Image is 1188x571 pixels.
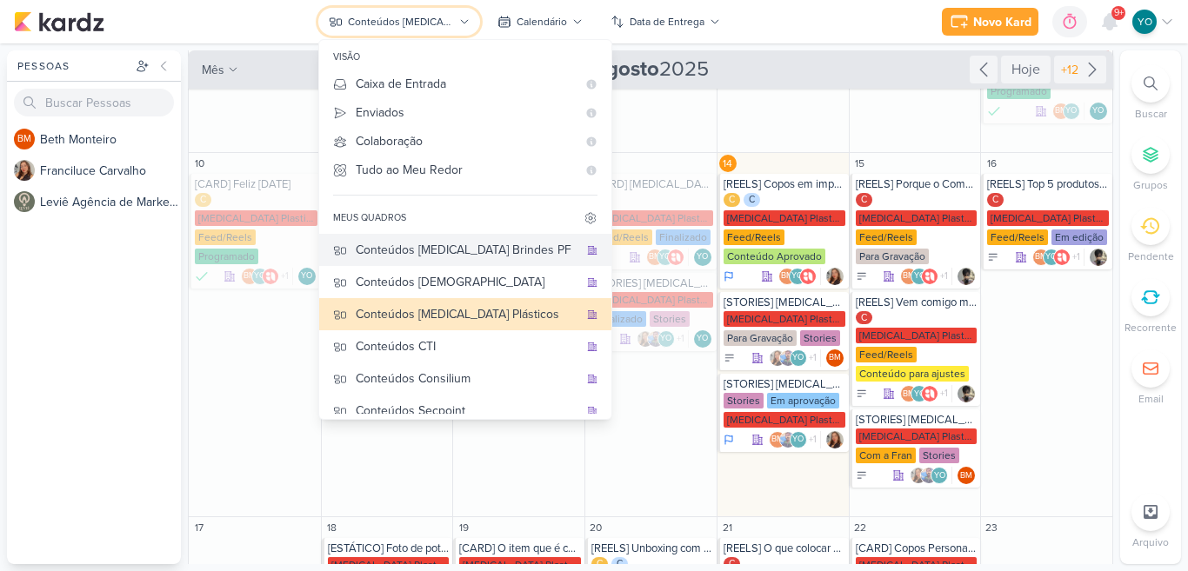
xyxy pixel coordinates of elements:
div: Finalizado [987,103,1001,120]
p: YO [792,435,804,444]
p: YO [1138,14,1152,30]
div: Conteúdos [MEDICAL_DATA] Plásticos [356,305,578,323]
div: Yasmin Oliveira [1063,103,1080,120]
div: Conteúdos Secpoint [356,402,578,420]
img: Franciluce Carvalho [637,330,654,348]
img: Arthur Branze [958,268,975,285]
div: C [744,193,760,207]
div: Responsável: Beth Monteiro [826,349,844,367]
p: BM [903,272,915,281]
div: Yasmin Oliveira [657,330,675,348]
div: Novo Kard [973,13,1031,31]
div: Feed/Reels [591,229,652,245]
div: Yasmin Oliveira [1043,249,1060,266]
img: Allegra Plásticos e Brindes Personalizados [799,268,817,285]
div: Responsável: Franciluce Carvalho [826,268,844,285]
div: Beth Monteiro [778,268,796,285]
img: Guilherme Savio [779,349,797,367]
div: [CARD] Allegra é presença confirmada no AgitAção [591,177,713,191]
div: [REELS] Copos em impressão 360° [724,177,845,191]
p: Buscar [1135,106,1167,122]
div: 15 [851,155,869,172]
img: Allegra Plásticos e Brindes Personalizados [667,249,684,266]
p: BM [244,272,256,281]
p: BM [771,435,784,444]
div: Pessoas [14,58,132,74]
div: quadro da organização [587,309,597,320]
p: Email [1138,391,1164,407]
span: +1 [938,387,948,401]
p: BM [781,272,793,281]
img: Arthur Branze [1090,249,1107,266]
div: Conteúdos [MEDICAL_DATA] Brindes PF [356,241,578,259]
div: Conteúdo Aprovado [724,249,825,264]
div: Beth Monteiro [900,385,918,402]
p: YO [697,253,708,262]
div: C [856,311,872,325]
div: Feed/Reels [724,229,784,245]
div: +12 [1058,61,1082,79]
img: Leviê Agência de Marketing Digital [14,191,35,212]
p: BM [1035,253,1047,262]
div: [CARD] O item que é cara da sua empresa [459,541,581,555]
div: Colaboradores: Beth Monteiro, Yasmin Oliveira, Allegra Plásticos e Brindes Personalizados, Arthur... [900,268,952,285]
img: Franciluce Carvalho [769,349,786,367]
div: Colaboradores: Beth Monteiro, Guilherme Savio, Yasmin Oliveira, Allegra Plásticos e Brindes Perso... [769,431,821,448]
div: quadro da organização [587,277,597,288]
p: BM [649,253,661,262]
span: 2025 [592,56,709,83]
div: Colaboradores: Beth Monteiro, Yasmin Oliveira, Allegra Plásticos e Brindes Personalizados [646,249,689,266]
div: C [987,193,1004,207]
div: 10 [190,155,208,172]
div: Beth Monteiro [1052,103,1070,120]
div: quadro da organização [587,245,597,256]
img: Allegra Plásticos e Brindes Personalizados [921,268,938,285]
button: Colaboração [319,127,611,156]
div: 16 [983,155,1000,172]
div: meus quadros [333,211,406,225]
div: Colaboradores: Franciluce Carvalho, Guilherme Savio, Yasmin Oliveira, Allegra Plásticos e Brindes... [769,349,821,367]
div: Beth Monteiro [826,349,844,367]
div: Feed/Reels [195,229,256,245]
p: YO [914,390,925,399]
button: Tudo ao Meu Redor [319,156,611,184]
span: +1 [279,269,289,283]
div: Yasmin Oliveira [790,349,807,367]
div: Responsável: Arthur Branze [958,385,975,402]
div: Colaboradores: Beth Monteiro, Yasmin Oliveira, Allegra Plásticos e Brindes Personalizados [778,268,821,285]
div: A Fazer [856,388,868,400]
div: Beth Monteiro [646,249,664,266]
button: Conteúdos [DEMOGRAPHIC_DATA] [319,266,611,298]
div: [MEDICAL_DATA] Plasticos PJ [724,210,845,226]
div: Yasmin Oliveira [251,268,269,285]
img: Franciluce Carvalho [910,467,927,484]
div: Hoje [1001,56,1051,83]
p: YO [1065,107,1077,116]
p: Recorrente [1125,320,1177,335]
div: quadro da organização [587,374,597,384]
div: Beth Monteiro [1032,249,1050,266]
div: Colaboradores: Franciluce Carvalho, Guilherme Savio, Yasmin Oliveira, Allegra Plásticos e Brindes... [637,330,689,348]
button: Enviados [319,98,611,127]
div: A Fazer [987,251,999,263]
p: BM [903,390,915,399]
p: YO [791,272,803,281]
div: Responsável: Beth Monteiro [958,467,975,484]
button: Caixa de Entrada [319,70,611,98]
div: Responsável: Yasmin Oliveira [298,268,316,285]
div: Responsável: Yasmin Oliveira [694,330,711,348]
div: 23 [983,519,1000,536]
div: Em Andamento [724,269,734,283]
div: Colaboradores: Franciluce Carvalho, Guilherme Savio, Yasmin Oliveira [910,467,952,484]
div: Beth Monteiro [14,129,35,149]
div: Conteúdo para ajustes [856,366,969,382]
p: Pendente [1128,249,1174,264]
div: Yasmin Oliveira [1090,103,1107,120]
div: 18 [324,519,341,536]
span: 9+ [1114,6,1124,20]
div: C [591,557,608,571]
button: Novo Kard [942,8,1038,36]
button: Conteúdos [MEDICAL_DATA] Brindes PF [319,234,611,266]
div: Stories [919,448,959,463]
div: quadro da organização [587,342,597,352]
